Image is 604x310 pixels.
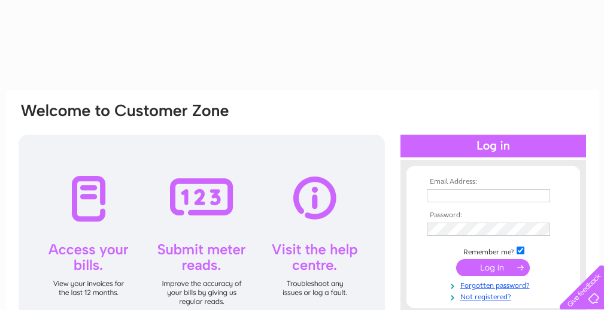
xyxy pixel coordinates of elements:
th: Email Address: [424,178,563,186]
th: Password: [424,211,563,220]
a: Not registered? [427,290,563,302]
td: Remember me? [424,245,563,257]
input: Submit [456,259,530,276]
a: Forgotten password? [427,279,563,290]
